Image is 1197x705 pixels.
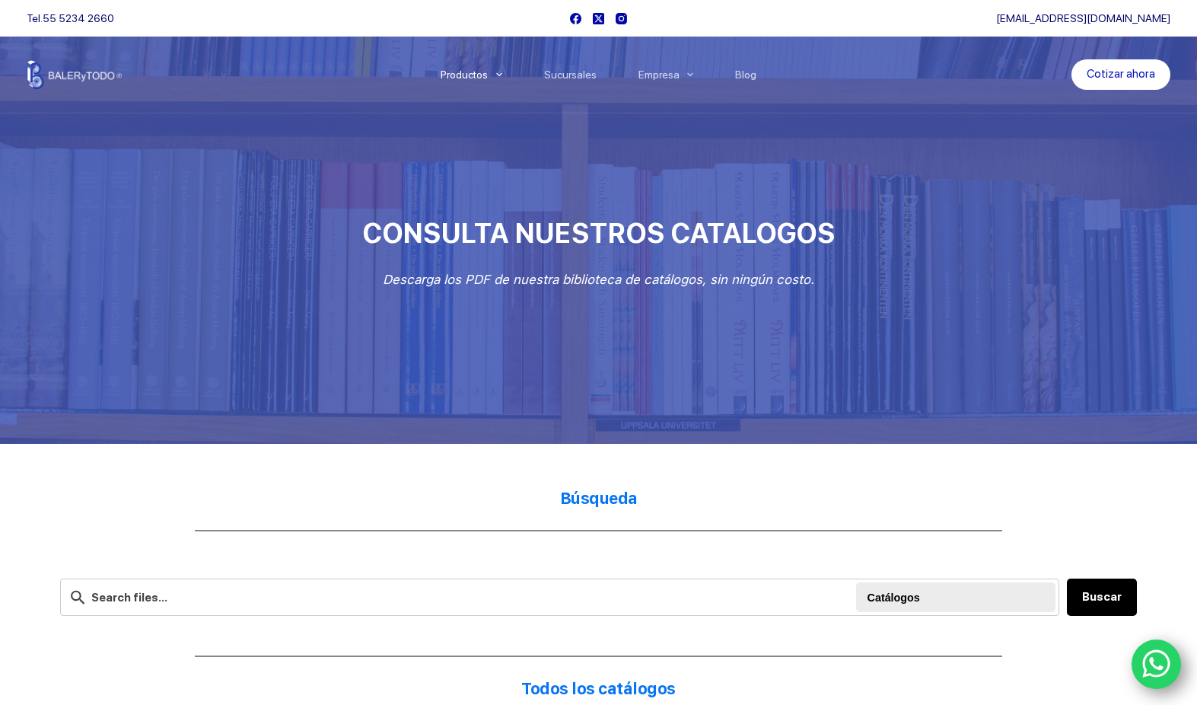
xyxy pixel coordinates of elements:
[560,489,638,508] strong: Búsqueda
[68,588,88,607] img: search-24.svg
[419,37,778,113] nav: Menu Principal
[362,217,835,250] span: CONSULTA NUESTROS CATALOGOS
[43,12,114,24] a: 55 5234 2660
[593,13,604,24] a: X (Twitter)
[383,272,814,287] em: Descarga los PDF de nuestra biblioteca de catálogos, sin ningún costo.
[521,679,676,698] strong: Todos los catálogos
[1067,579,1137,616] button: Buscar
[1071,59,1170,90] a: Cotizar ahora
[996,12,1170,24] a: [EMAIL_ADDRESS][DOMAIN_NAME]
[27,60,122,89] img: Balerytodo
[60,579,1060,616] input: Search files...
[27,12,114,24] span: Tel.
[1132,640,1182,690] a: WhatsApp
[616,13,627,24] a: Instagram
[570,13,581,24] a: Facebook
